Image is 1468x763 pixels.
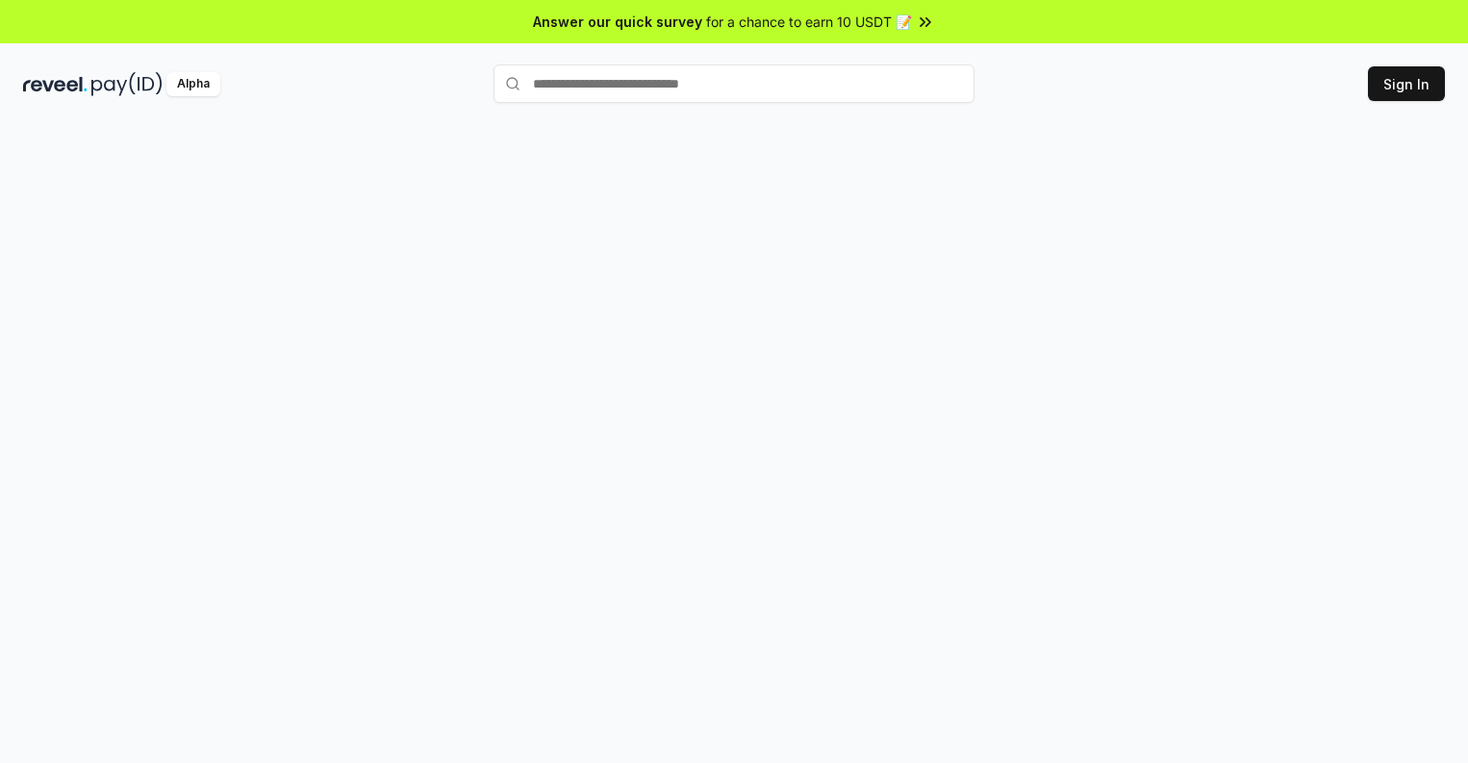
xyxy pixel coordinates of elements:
[1368,66,1445,101] button: Sign In
[533,12,702,32] span: Answer our quick survey
[91,72,163,96] img: pay_id
[706,12,912,32] span: for a chance to earn 10 USDT 📝
[23,72,88,96] img: reveel_dark
[166,72,220,96] div: Alpha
